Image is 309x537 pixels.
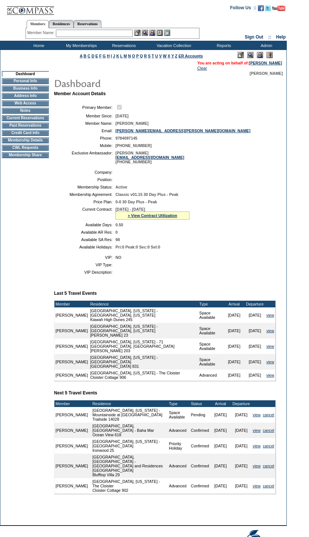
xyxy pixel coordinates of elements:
a: Help [276,34,286,40]
td: Credit Card Info [2,130,49,136]
td: Reports [202,41,244,50]
td: Type [168,400,190,407]
img: Impersonate [149,30,155,36]
td: [GEOGRAPHIC_DATA], [US_STATE] - 71 [GEOGRAPHIC_DATA], [GEOGRAPHIC_DATA] [PERSON_NAME] 203 [89,338,198,354]
a: view [266,344,274,348]
td: [DATE] [245,323,265,338]
span: 0-0 30 Day Plus - Peak [115,200,157,204]
td: Type [198,301,224,307]
b: Last 5 Travel Events [54,291,97,296]
b: Member Account Details [54,91,106,96]
a: I [111,54,112,58]
td: Membership Share [2,152,49,158]
a: H [107,54,110,58]
a: view [266,373,274,377]
td: [PERSON_NAME] [54,307,89,323]
a: O [132,54,135,58]
td: [DATE] [210,454,231,478]
td: [PERSON_NAME] [54,438,89,454]
span: Classic v01.15 30 Day Plus - Peak [115,192,178,197]
td: Advanced [168,454,190,478]
td: Advanced [168,423,190,438]
a: S [148,54,151,58]
td: Business Info [2,86,49,91]
td: Admin [244,41,287,50]
a: view [266,360,274,364]
td: Available Days: [57,223,112,227]
td: [DATE] [210,423,231,438]
a: » View Contract Utilization [128,213,177,218]
td: Personal Info [2,78,49,84]
img: b_calculator.gif [164,30,170,36]
a: T [152,54,154,58]
a: W [163,54,167,58]
a: Z [175,54,178,58]
td: Available AR Res: [57,230,112,234]
td: [DATE] [210,438,231,454]
td: Member [54,400,89,407]
a: Y [171,54,174,58]
td: VIP Description: [57,270,112,274]
a: Members [27,20,49,28]
td: [DATE] [210,407,231,423]
td: [GEOGRAPHIC_DATA], [US_STATE] - [GEOGRAPHIC_DATA], [US_STATE] Kiawah High Dunes 245 [89,307,198,323]
a: Sign Out [245,34,263,40]
td: Residence [91,400,168,407]
td: [DATE] [245,307,265,323]
td: [GEOGRAPHIC_DATA], [US_STATE] - Mountainside at [GEOGRAPHIC_DATA] Trailside 14028 [91,407,168,423]
td: Advanced [198,370,224,381]
td: Dashboard [2,71,49,77]
td: Confirmed [190,423,210,438]
td: [GEOGRAPHIC_DATA], [GEOGRAPHIC_DATA] - [GEOGRAPHIC_DATA] and Residences [GEOGRAPHIC_DATA] Bluffto... [91,454,168,478]
td: [DATE] [231,438,252,454]
td: Departure [231,400,252,407]
span: Pri:0 Peak:0 Sec:0 Sel:0 [115,245,160,249]
img: Subscribe to our YouTube Channel [272,6,285,11]
span: 0.50 [115,223,123,227]
span: 98 [115,237,120,242]
a: U [155,54,158,58]
td: Confirmed [190,478,210,494]
a: ER Accounts [178,54,203,58]
td: [DATE] [224,338,245,354]
span: NO [115,255,121,260]
td: [PERSON_NAME] [54,338,89,354]
td: VIP Type: [57,263,112,267]
td: Member Since: [57,114,112,118]
span: :: [268,34,271,40]
td: Current Contract: [57,207,112,220]
td: Arrival [224,301,245,307]
a: [PERSON_NAME][EMAIL_ADDRESS][PERSON_NAME][DOMAIN_NAME] [115,129,251,133]
img: b_edit.gif [134,30,141,36]
td: Email: [57,129,112,133]
td: Member [54,301,89,307]
td: [PERSON_NAME] [54,407,89,423]
td: Position: [57,177,112,182]
span: [PHONE_NUMBER] [115,143,152,148]
img: Follow us on Twitter [265,5,271,11]
td: [DATE] [224,370,245,381]
span: 9784097145 [115,136,137,140]
td: [GEOGRAPHIC_DATA], [US_STATE] - The Cloister Cloister Cottage 902 [91,478,168,494]
span: [DATE] - [DATE] [115,207,145,211]
img: Become our fan on Facebook [258,5,264,11]
span: [PERSON_NAME] [PHONE_NUMBER] [115,151,184,164]
td: Pending [190,407,210,423]
td: Available SA Res: [57,237,112,242]
td: [DATE] [231,407,252,423]
td: [DATE] [245,354,265,370]
td: [GEOGRAPHIC_DATA], [US_STATE] - [GEOGRAPHIC_DATA], [US_STATE] [PERSON_NAME] 23 [89,323,198,338]
a: D [91,54,94,58]
img: Edit Mode [238,52,244,58]
a: F [99,54,102,58]
span: [DATE] [115,114,128,118]
a: N [128,54,131,58]
a: L [120,54,122,58]
a: view [253,428,261,433]
a: K [116,54,119,58]
td: Address Info [2,93,49,99]
td: Reservations [102,41,144,50]
a: Q [140,54,143,58]
td: Membership Details [2,137,49,143]
a: R [144,54,147,58]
